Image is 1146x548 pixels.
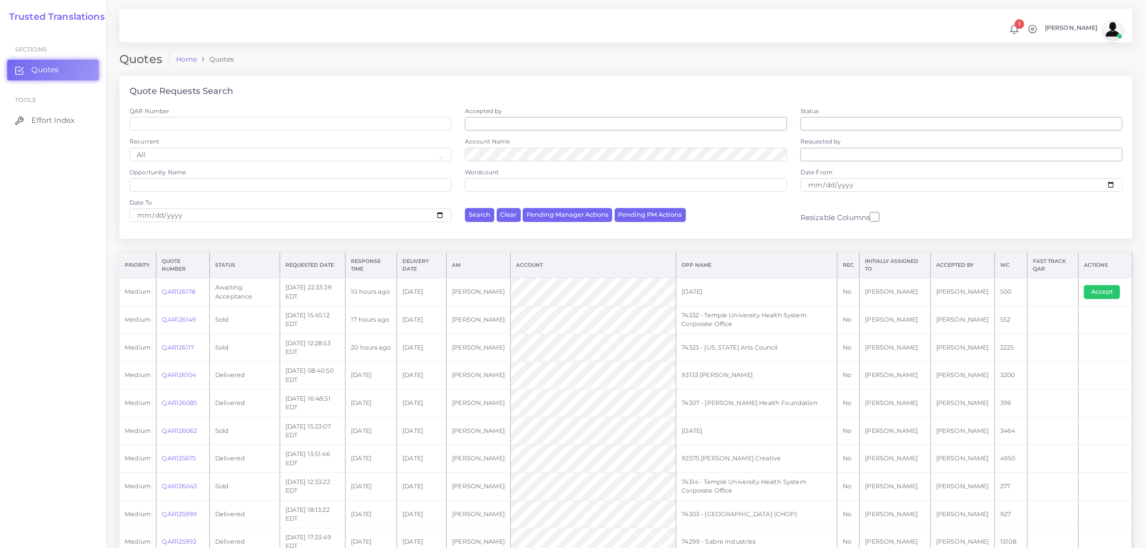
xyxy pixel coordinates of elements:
td: [PERSON_NAME] [930,445,994,473]
td: No [837,445,859,473]
a: QAR125992 [162,538,196,545]
td: No [837,278,859,306]
td: [DATE] [346,417,397,445]
a: Home [176,54,197,64]
label: Resizable Columns [800,211,879,223]
span: Sections [15,46,47,53]
td: [DATE] [397,445,447,473]
td: No [837,306,859,334]
td: 500 [995,278,1028,306]
a: 1 [1006,25,1023,35]
span: medium [125,288,151,295]
td: 396 [995,389,1028,417]
td: [PERSON_NAME] [447,278,511,306]
td: [PERSON_NAME] [930,389,994,417]
th: WC [995,253,1028,278]
td: [PERSON_NAME] [860,389,930,417]
td: 74307 - [PERSON_NAME] Health Foundation [676,389,837,417]
span: medium [125,399,151,406]
td: [DATE] [397,306,447,334]
label: Date From [800,168,833,176]
td: [DATE] [346,362,397,390]
td: [DATE] [397,389,447,417]
a: QAR126104 [162,371,196,378]
td: Sold [209,417,280,445]
td: [PERSON_NAME] [860,278,930,306]
td: 74303 - [GEOGRAPHIC_DATA] (CHOP) [676,500,837,528]
td: [PERSON_NAME] [930,417,994,445]
td: No [837,362,859,390]
span: medium [125,510,151,518]
td: [PERSON_NAME] [447,500,511,528]
td: 17 hours ago [346,306,397,334]
th: Requested Date [280,253,346,278]
td: [DATE] 22:33:39 EDT [280,278,346,306]
span: Quotes [31,65,59,75]
td: [DATE] [397,334,447,362]
th: Status [209,253,280,278]
td: 4950 [995,445,1028,473]
th: Accepted by [930,253,994,278]
span: medium [125,344,151,351]
th: Fast Track QAR [1028,253,1078,278]
td: 3200 [995,362,1028,390]
td: [DATE] [676,417,837,445]
td: [DATE] [397,472,447,500]
th: Response Time [346,253,397,278]
td: No [837,417,859,445]
td: [PERSON_NAME] [930,362,994,390]
th: Quote Number [156,253,210,278]
a: QAR125999 [162,510,197,518]
td: [PERSON_NAME] [930,306,994,334]
button: Accept [1084,285,1120,299]
button: Search [465,208,494,222]
span: medium [125,316,151,323]
td: Delivered [209,389,280,417]
input: Resizable Columns [870,211,879,223]
td: [PERSON_NAME] [447,306,511,334]
a: QAR125675 [162,455,196,462]
th: Actions [1078,253,1132,278]
td: [DATE] 16:48:31 EDT [280,389,346,417]
td: Awaiting Acceptance [209,278,280,306]
button: Pending Manager Actions [523,208,612,222]
span: medium [125,483,151,490]
span: Tools [15,96,37,104]
td: [PERSON_NAME] [447,445,511,473]
h4: Quote Requests Search [129,86,233,97]
a: [PERSON_NAME]avatar [1040,20,1126,39]
td: 74323 - [US_STATE] Arts Council [676,334,837,362]
a: QAR126178 [162,288,195,295]
a: Accept [1084,288,1127,295]
span: medium [125,538,151,545]
th: REC [837,253,859,278]
td: [DATE] 12:28:53 EDT [280,334,346,362]
span: [PERSON_NAME] [1045,25,1098,31]
td: 927 [995,500,1028,528]
td: [DATE] 08:40:50 EDT [280,362,346,390]
a: QAR126043 [162,483,197,490]
a: Quotes [7,60,99,80]
h2: Trusted Translations [2,12,105,23]
button: Pending PM Actions [615,208,686,222]
td: 277 [995,472,1028,500]
label: Wordcount [465,168,499,176]
td: [PERSON_NAME] [447,362,511,390]
img: avatar [1103,20,1122,39]
td: 552 [995,306,1028,334]
td: No [837,389,859,417]
span: Effort Index [31,115,75,126]
td: [PERSON_NAME] [860,472,930,500]
td: [PERSON_NAME] [860,334,930,362]
td: [DATE] [397,362,447,390]
td: 92575 [PERSON_NAME] Creative [676,445,837,473]
th: Opp Name [676,253,837,278]
td: [PERSON_NAME] [447,334,511,362]
td: No [837,500,859,528]
label: Requested by [800,137,841,145]
td: [PERSON_NAME] [447,472,511,500]
td: [DATE] 12:33:22 EDT [280,472,346,500]
a: QAR126117 [162,344,194,351]
label: Recurrent [129,137,159,145]
a: QAR126149 [162,316,196,323]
